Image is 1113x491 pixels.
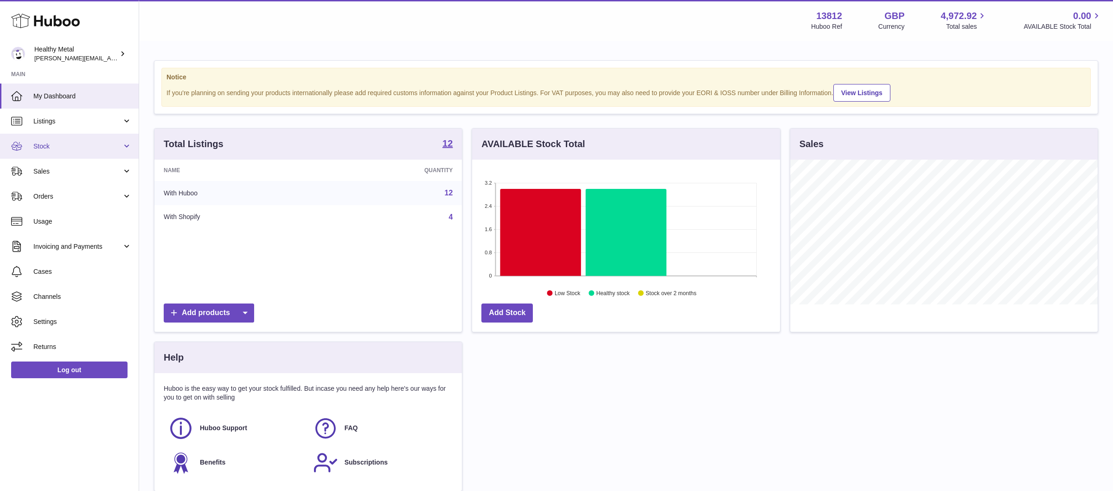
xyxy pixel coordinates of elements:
a: 0.00 AVAILABLE Stock Total [1023,10,1102,31]
span: Usage [33,217,132,226]
text: 0 [489,273,492,278]
a: 12 [445,189,453,197]
h3: AVAILABLE Stock Total [481,138,585,150]
strong: 13812 [816,10,842,22]
span: [PERSON_NAME][EMAIL_ADDRESS][DOMAIN_NAME] [34,54,186,62]
a: Log out [11,362,128,378]
text: 1.6 [485,226,492,232]
text: Low Stock [555,290,581,297]
span: Listings [33,117,122,126]
th: Name [154,160,320,181]
span: Returns [33,342,132,351]
span: Sales [33,167,122,176]
span: Benefits [200,458,225,467]
a: Huboo Support [168,416,304,441]
text: 0.8 [485,250,492,255]
span: Cases [33,267,132,276]
a: 4 [448,213,453,221]
span: Stock [33,142,122,151]
div: If you're planning on sending your products internationally please add required customs informati... [166,83,1086,102]
strong: 12 [442,139,453,148]
span: Settings [33,317,132,326]
div: Currency [878,22,905,31]
a: Benefits [168,450,304,475]
td: With Huboo [154,181,320,205]
span: Subscriptions [345,458,388,467]
th: Quantity [320,160,462,181]
div: Healthy Metal [34,45,118,63]
strong: Notice [166,73,1086,82]
span: Orders [33,192,122,201]
text: 3.2 [485,180,492,186]
img: jose@healthy-metal.com [11,47,25,61]
a: FAQ [313,416,448,441]
a: 4,972.92 Total sales [941,10,988,31]
strong: GBP [884,10,904,22]
span: AVAILABLE Stock Total [1023,22,1102,31]
span: Total sales [946,22,987,31]
a: Add products [164,304,254,323]
h3: Sales [800,138,824,150]
span: My Dashboard [33,92,132,101]
span: FAQ [345,424,358,433]
td: With Shopify [154,205,320,229]
span: 0.00 [1073,10,1091,22]
span: 4,972.92 [941,10,977,22]
a: Add Stock [481,304,533,323]
div: Huboo Ref [811,22,842,31]
span: Huboo Support [200,424,247,433]
a: View Listings [833,84,890,102]
text: Stock over 2 months [646,290,697,297]
text: 2.4 [485,203,492,209]
span: Channels [33,292,132,301]
text: Healthy stock [596,290,630,297]
a: 12 [442,139,453,150]
span: Invoicing and Payments [33,242,122,251]
h3: Total Listings [164,138,224,150]
a: Subscriptions [313,450,448,475]
p: Huboo is the easy way to get your stock fulfilled. But incase you need any help here's our ways f... [164,384,453,402]
h3: Help [164,351,184,364]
